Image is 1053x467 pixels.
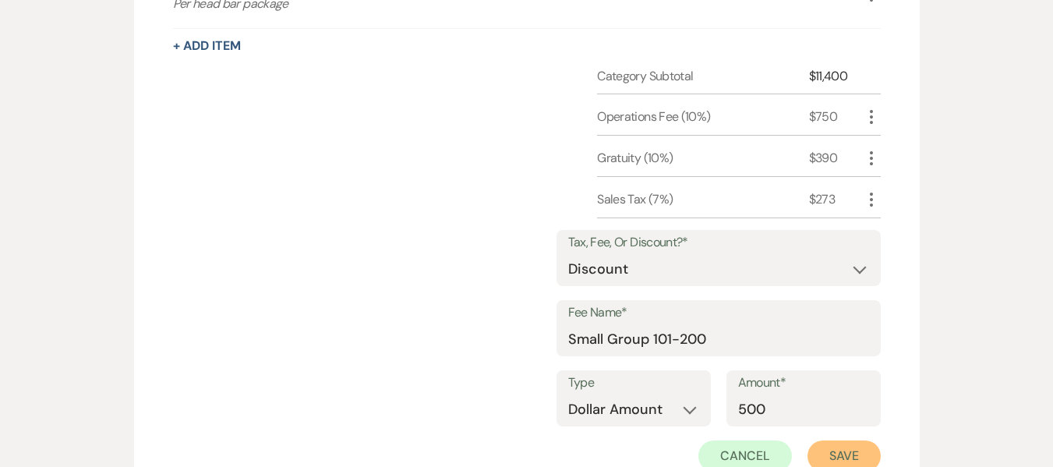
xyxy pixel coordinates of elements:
div: $750 [809,108,862,126]
label: Amount* [738,372,869,394]
div: Sales Tax (7%) [597,190,808,209]
button: + Add Item [173,40,241,52]
div: Operations Fee (10%) [597,108,808,126]
div: $273 [809,190,862,209]
div: Category Subtotal [597,67,808,86]
label: Type [568,372,699,394]
label: Fee Name* [568,302,869,324]
label: Tax, Fee, Or Discount?* [568,232,869,254]
div: $11,400 [809,67,862,86]
div: $390 [809,149,862,168]
div: Gratuity (10%) [597,149,808,168]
